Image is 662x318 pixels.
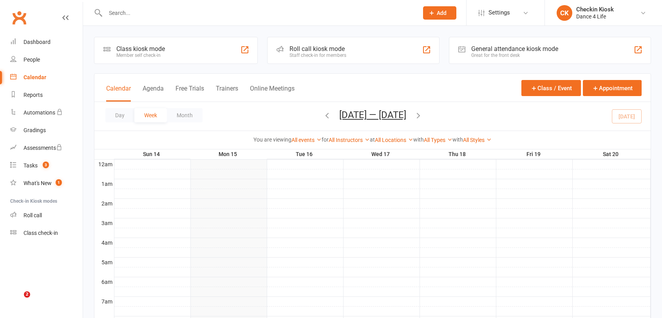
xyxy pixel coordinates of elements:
a: All Styles [463,137,492,143]
span: 2 [24,291,30,298]
button: Add [423,6,456,20]
span: 1 [56,179,62,186]
a: What's New1 [10,174,83,192]
a: All Types [424,137,452,143]
a: Tasks 3 [10,157,83,174]
th: 3am [94,218,114,228]
div: Dance 4 Life [576,13,614,20]
div: Class check-in [24,230,58,236]
th: 12am [94,159,114,169]
div: Checkin Kiosk [576,6,614,13]
button: Class / Event [521,80,581,96]
button: Week [134,108,167,122]
a: All events [291,137,322,143]
span: Add [437,10,447,16]
a: Gradings [10,122,83,139]
th: Mon 15 [190,149,267,159]
span: Settings [488,4,510,22]
a: All Instructors [329,137,370,143]
div: Reports [24,92,43,98]
button: Trainers [216,85,238,102]
button: [DATE] — [DATE] [339,109,406,120]
div: Roll call kiosk mode [289,45,346,53]
strong: You are viewing [253,136,291,143]
strong: for [322,136,329,143]
div: Great for the front desk [471,53,558,58]
th: 5am [94,257,114,267]
th: 7am [94,296,114,306]
button: Month [167,108,203,122]
a: People [10,51,83,69]
th: 6am [94,277,114,287]
a: Dashboard [10,33,83,51]
a: Reports [10,86,83,104]
div: Automations [24,109,55,116]
div: Calendar [24,74,46,80]
th: 2am [94,198,114,208]
a: Calendar [10,69,83,86]
strong: at [370,136,375,143]
div: Roll call [24,212,42,218]
a: All Locations [375,137,413,143]
div: People [24,56,40,63]
div: CK [557,5,572,21]
input: Search... [103,7,413,18]
th: Fri 19 [496,149,572,159]
iframe: Intercom live chat [8,291,27,310]
div: What's New [24,180,52,186]
th: 4am [94,238,114,247]
th: Sun 14 [114,149,190,159]
a: Automations [10,104,83,122]
a: Clubworx [9,8,29,27]
a: Roll call [10,207,83,224]
th: Thu 18 [420,149,496,159]
th: Sat 20 [572,149,651,159]
th: Tue 16 [267,149,343,159]
strong: with [413,136,424,143]
a: Class kiosk mode [10,224,83,242]
button: Calendar [106,85,131,102]
th: 1am [94,179,114,189]
div: Gradings [24,127,46,133]
span: 3 [43,162,49,168]
button: Appointment [583,80,642,96]
button: Day [105,108,134,122]
a: Assessments [10,139,83,157]
button: Agenda [143,85,164,102]
div: Tasks [24,162,38,169]
div: Staff check-in for members [289,53,346,58]
div: General attendance kiosk mode [471,45,558,53]
strong: with [452,136,463,143]
button: Online Meetings [250,85,295,102]
th: Wed 17 [343,149,420,159]
div: Assessments [24,145,62,151]
div: Member self check-in [116,53,165,58]
button: Free Trials [175,85,204,102]
div: Dashboard [24,39,51,45]
div: Class kiosk mode [116,45,165,53]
